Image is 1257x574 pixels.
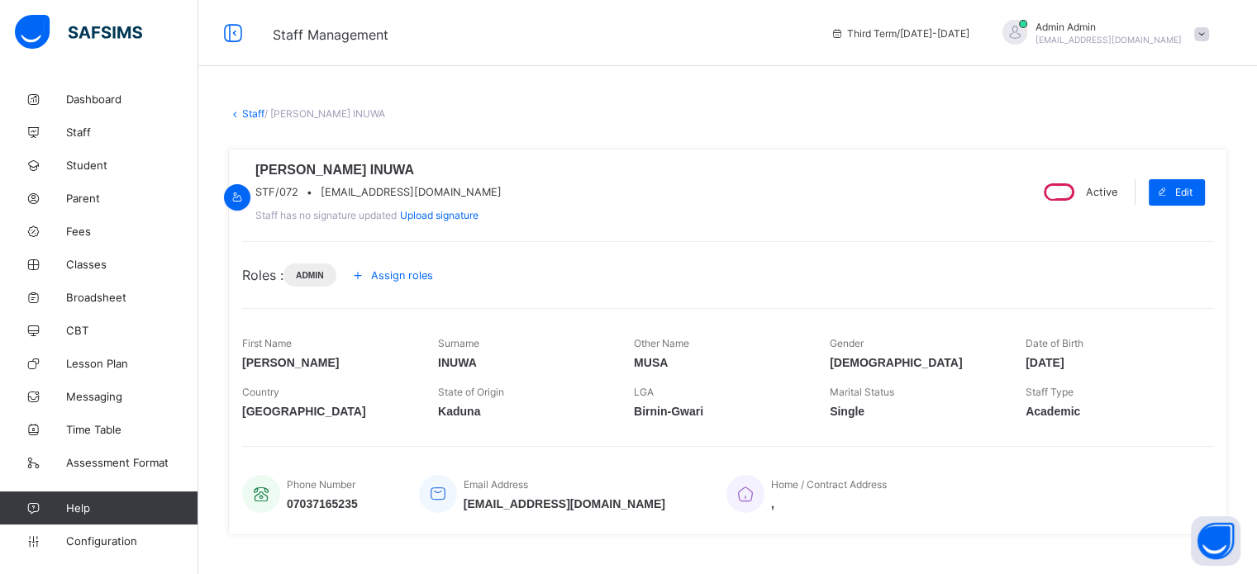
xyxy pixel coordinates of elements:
span: [PERSON_NAME] INUWA [255,163,502,178]
span: Broadsheet [66,291,198,304]
span: Staff Type [1026,386,1074,398]
img: safsims [15,15,142,50]
span: First Name [242,337,292,349]
span: Staff Management [273,26,388,43]
span: [DATE] [1026,356,1197,369]
span: Country [242,386,279,398]
span: session/term information [831,27,969,40]
a: Staff [242,107,264,120]
span: [EMAIL_ADDRESS][DOMAIN_NAME] [321,186,502,198]
span: Staff [66,126,198,139]
span: Configuration [66,534,198,548]
span: [GEOGRAPHIC_DATA] [242,405,413,418]
span: Staff has no signature updated [255,209,397,221]
span: Assessment Format [66,456,198,469]
span: Student [66,159,198,172]
span: Gender [830,337,864,349]
span: INUWA [438,356,609,369]
span: MUSA [634,356,805,369]
span: Birnin-Gwari [634,405,805,418]
span: Date of Birth [1026,337,1083,349]
button: Open asap [1191,516,1240,566]
span: Messaging [66,390,198,403]
span: Parent [66,192,198,205]
span: Marital Status [830,386,894,398]
span: / [PERSON_NAME] INUWA [264,107,385,120]
span: Surname [438,337,479,349]
span: STF/072 [255,186,298,198]
div: • [255,186,502,198]
span: [EMAIL_ADDRESS][DOMAIN_NAME] [464,497,665,510]
span: CBT [66,324,198,337]
span: Home / Contract Address [771,478,887,491]
span: , [771,497,887,510]
span: Lesson Plan [66,357,198,370]
span: Classes [66,258,198,271]
span: State of Origin [438,386,504,398]
span: Admin Admin [1036,21,1182,33]
span: [EMAIL_ADDRESS][DOMAIN_NAME] [1036,35,1182,45]
span: Time Table [66,423,198,436]
span: LGA [634,386,654,398]
span: Help [66,501,198,515]
span: Fees [66,225,198,238]
span: 07037165235 [287,497,358,510]
span: Kaduna [438,405,609,418]
span: Phone Number [287,478,355,491]
span: Email Address [464,478,528,491]
span: Dashboard [66,93,198,106]
span: Upload signature [400,209,479,221]
div: AdminAdmin [986,20,1217,47]
span: Single [830,405,1001,418]
span: Roles : [242,267,283,283]
span: Edit [1175,186,1193,198]
span: Assign roles [371,269,433,282]
span: Active [1086,186,1117,198]
span: Admin [296,271,324,280]
span: Academic [1026,405,1197,418]
span: Other Name [634,337,689,349]
span: [DEMOGRAPHIC_DATA] [830,356,1001,369]
span: [PERSON_NAME] [242,356,413,369]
